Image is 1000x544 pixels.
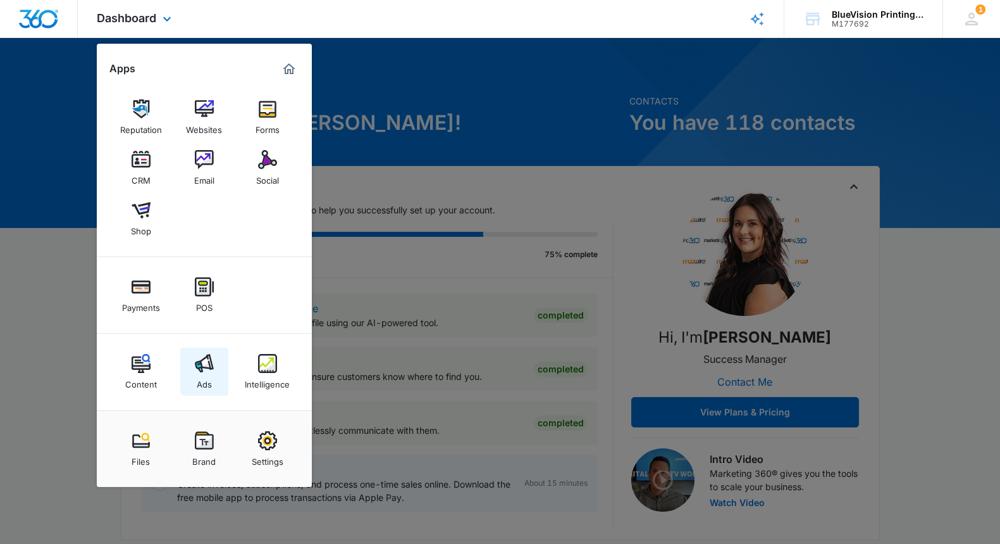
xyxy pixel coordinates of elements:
[97,11,156,25] span: Dashboard
[244,348,292,396] a: Intelligence
[117,425,165,473] a: Files
[117,194,165,243] a: Shop
[244,425,292,473] a: Settings
[180,271,228,319] a: POS
[120,118,162,135] div: Reputation
[832,9,924,20] div: account name
[180,144,228,192] a: Email
[256,169,279,186] div: Social
[832,20,924,28] div: account id
[132,169,151,186] div: CRM
[975,4,985,15] span: 1
[256,118,280,135] div: Forms
[109,63,135,75] h2: Apps
[125,373,157,389] div: Content
[279,59,299,79] a: Marketing 360® Dashboard
[244,93,292,141] a: Forms
[180,348,228,396] a: Ads
[194,169,214,186] div: Email
[245,373,290,389] div: Intelligence
[132,450,150,467] div: Files
[186,118,222,135] div: Websites
[180,93,228,141] a: Websites
[252,450,283,467] div: Settings
[197,373,212,389] div: Ads
[192,450,216,467] div: Brand
[244,144,292,192] a: Social
[117,144,165,192] a: CRM
[117,93,165,141] a: Reputation
[117,271,165,319] a: Payments
[117,348,165,396] a: Content
[131,220,151,236] div: Shop
[975,4,985,15] div: notifications count
[180,425,228,473] a: Brand
[122,296,160,313] div: Payments
[196,296,213,313] div: POS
